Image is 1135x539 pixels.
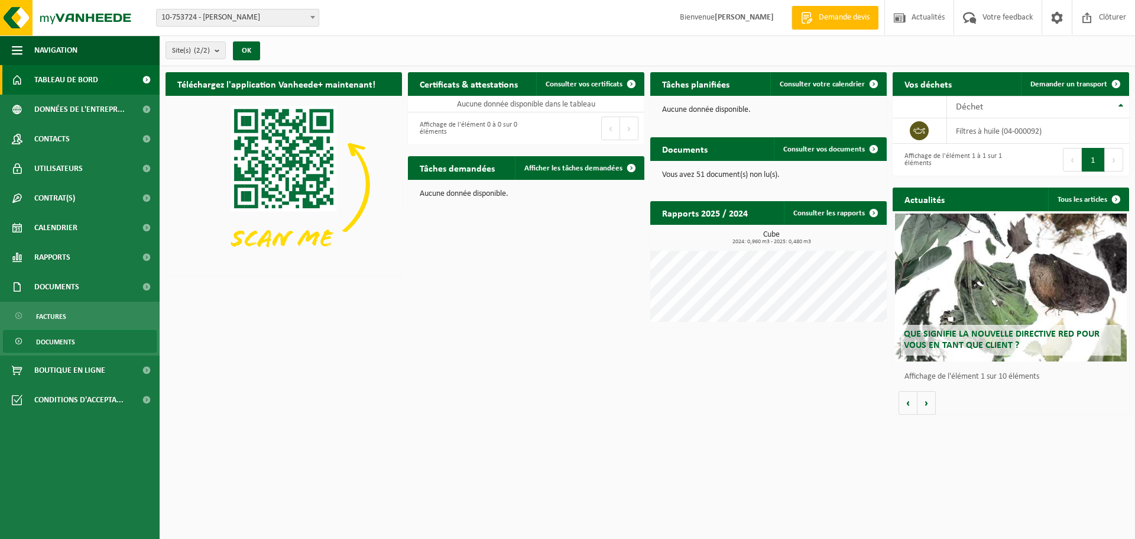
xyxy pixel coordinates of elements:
h2: Rapports 2025 / 2024 [650,201,760,224]
td: filtres à huile (04-000092) [947,118,1129,144]
span: Tableau de bord [34,65,98,95]
count: (2/2) [194,47,210,54]
button: Volgende [917,391,936,415]
span: Site(s) [172,42,210,60]
button: Site(s)(2/2) [166,41,226,59]
a: Factures [3,305,157,327]
h2: Vos déchets [893,72,964,95]
a: Que signifie la nouvelle directive RED pour vous en tant que client ? [895,214,1127,362]
a: Documents [3,330,157,353]
span: Contacts [34,124,70,154]
p: Aucune donnée disponible. [420,190,633,198]
button: OK [233,41,260,60]
span: Consulter vos documents [783,146,865,153]
h2: Téléchargez l'application Vanheede+ maintenant! [166,72,387,95]
span: Demande devis [816,12,873,24]
p: Vous avez 51 document(s) non lu(s). [662,171,875,179]
span: Contrat(s) [34,183,75,213]
span: Données de l'entrepr... [34,95,125,124]
button: Next [620,117,638,140]
a: Demande devis [792,6,878,30]
h3: Cube [656,231,887,245]
h2: Certificats & attestations [408,72,530,95]
a: Demander un transport [1021,72,1128,96]
span: Calendrier [34,213,77,243]
a: Consulter les rapports [784,201,886,225]
a: Consulter vos documents [774,137,886,161]
p: Aucune donnée disponible. [662,106,875,114]
span: 10-753724 - HAZARD ARNAUD SRL - PECQ [156,9,319,27]
span: Factures [36,305,66,328]
img: Download de VHEPlus App [166,96,402,273]
h2: Tâches planifiées [650,72,741,95]
span: Navigation [34,35,77,65]
span: Consulter vos certificats [546,80,622,88]
h2: Tâches demandées [408,156,507,179]
button: 1 [1082,148,1105,172]
button: Previous [601,117,620,140]
div: Affichage de l'élément 0 à 0 sur 0 éléments [414,115,520,141]
span: 10-753724 - HAZARD ARNAUD SRL - PECQ [157,9,319,26]
span: Demander un transport [1030,80,1107,88]
span: Documents [36,331,75,353]
span: Que signifie la nouvelle directive RED pour vous en tant que client ? [904,330,1100,350]
strong: [PERSON_NAME] [715,13,774,22]
button: Vorige [899,391,917,415]
span: Boutique en ligne [34,356,105,385]
h2: Documents [650,137,719,160]
td: Aucune donnée disponible dans le tableau [408,96,644,112]
span: Documents [34,272,79,302]
span: 2024: 0,960 m3 - 2025: 0,480 m3 [656,239,887,245]
span: Déchet [956,102,983,112]
button: Previous [1063,148,1082,172]
h2: Actualités [893,188,956,211]
button: Next [1105,148,1123,172]
a: Tous les articles [1048,188,1128,211]
p: Affichage de l'élément 1 sur 10 éléments [904,373,1123,381]
span: Consulter votre calendrier [780,80,865,88]
a: Consulter vos certificats [536,72,643,96]
span: Rapports [34,243,70,272]
div: Affichage de l'élément 1 à 1 sur 1 éléments [899,147,1005,173]
span: Afficher les tâches demandées [524,164,622,172]
span: Conditions d'accepta... [34,385,124,415]
span: Utilisateurs [34,154,83,183]
a: Consulter votre calendrier [770,72,886,96]
a: Afficher les tâches demandées [515,156,643,180]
